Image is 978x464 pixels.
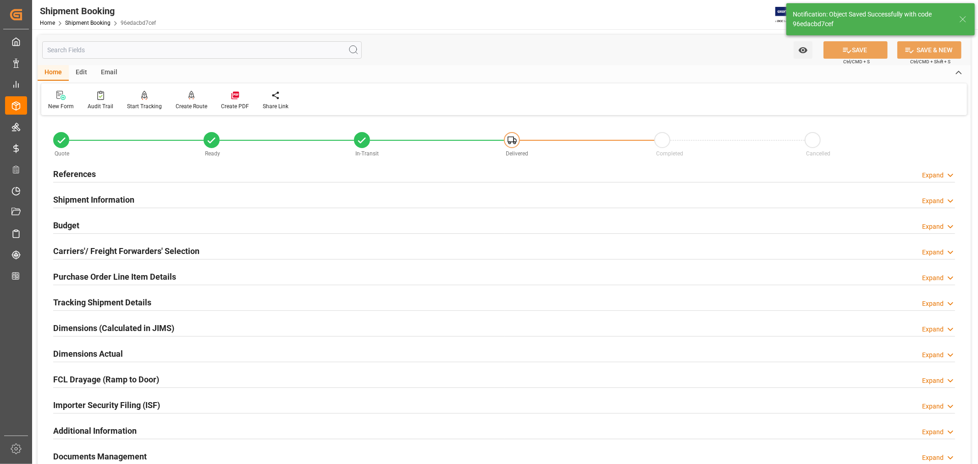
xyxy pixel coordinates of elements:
[922,453,944,463] div: Expand
[355,150,379,157] span: In-Transit
[656,150,683,157] span: Completed
[48,102,74,110] div: New Form
[176,102,207,110] div: Create Route
[922,350,944,360] div: Expand
[922,402,944,411] div: Expand
[88,102,113,110] div: Audit Trail
[53,296,151,309] h2: Tracking Shipment Details
[53,450,147,463] h2: Documents Management
[794,41,812,59] button: open menu
[53,168,96,180] h2: References
[69,65,94,81] div: Edit
[53,373,159,386] h2: FCL Drayage (Ramp to Door)
[205,150,220,157] span: Ready
[823,41,888,59] button: SAVE
[42,41,362,59] input: Search Fields
[94,65,124,81] div: Email
[922,196,944,206] div: Expand
[53,219,79,232] h2: Budget
[897,41,961,59] button: SAVE & NEW
[40,4,156,18] div: Shipment Booking
[53,399,160,411] h2: Importer Security Filing (ISF)
[221,102,249,110] div: Create PDF
[506,150,528,157] span: Delivered
[793,10,950,29] div: Notification: Object Saved Successfully with code 96edacbd7cef
[40,20,55,26] a: Home
[807,150,831,157] span: Cancelled
[53,322,174,334] h2: Dimensions (Calculated in JIMS)
[922,427,944,437] div: Expand
[922,171,944,180] div: Expand
[53,425,137,437] h2: Additional Information
[55,150,70,157] span: Quote
[922,248,944,257] div: Expand
[38,65,69,81] div: Home
[53,245,199,257] h2: Carriers'/ Freight Forwarders' Selection
[263,102,288,110] div: Share Link
[53,271,176,283] h2: Purchase Order Line Item Details
[922,325,944,334] div: Expand
[843,58,870,65] span: Ctrl/CMD + S
[922,299,944,309] div: Expand
[922,222,944,232] div: Expand
[127,102,162,110] div: Start Tracking
[53,348,123,360] h2: Dimensions Actual
[65,20,111,26] a: Shipment Booking
[53,193,134,206] h2: Shipment Information
[775,7,807,23] img: Exertis%20JAM%20-%20Email%20Logo.jpg_1722504956.jpg
[922,376,944,386] div: Expand
[922,273,944,283] div: Expand
[910,58,950,65] span: Ctrl/CMD + Shift + S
